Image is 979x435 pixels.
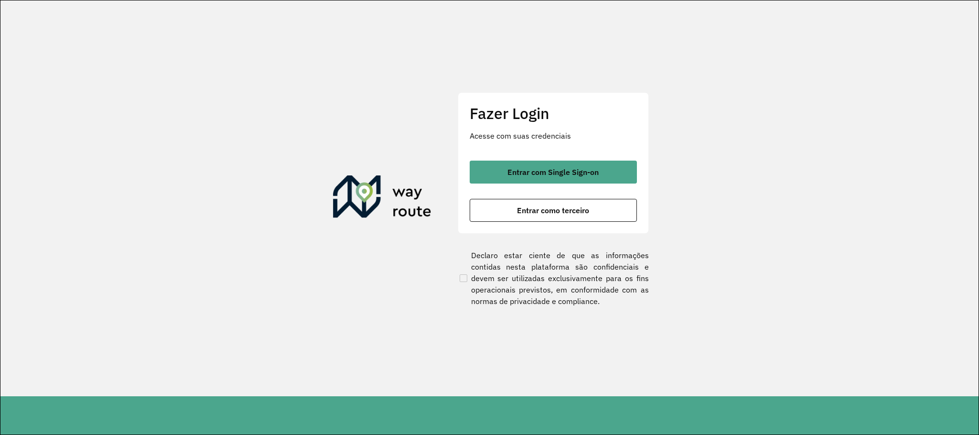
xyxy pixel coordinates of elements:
p: Acesse com suas credenciais [470,130,637,141]
span: Entrar como terceiro [517,207,589,214]
button: button [470,161,637,184]
img: Roteirizador AmbevTech [333,175,431,221]
label: Declaro estar ciente de que as informações contidas nesta plataforma são confidenciais e devem se... [458,250,649,307]
h2: Fazer Login [470,104,637,122]
span: Entrar com Single Sign-on [507,168,599,176]
button: button [470,199,637,222]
